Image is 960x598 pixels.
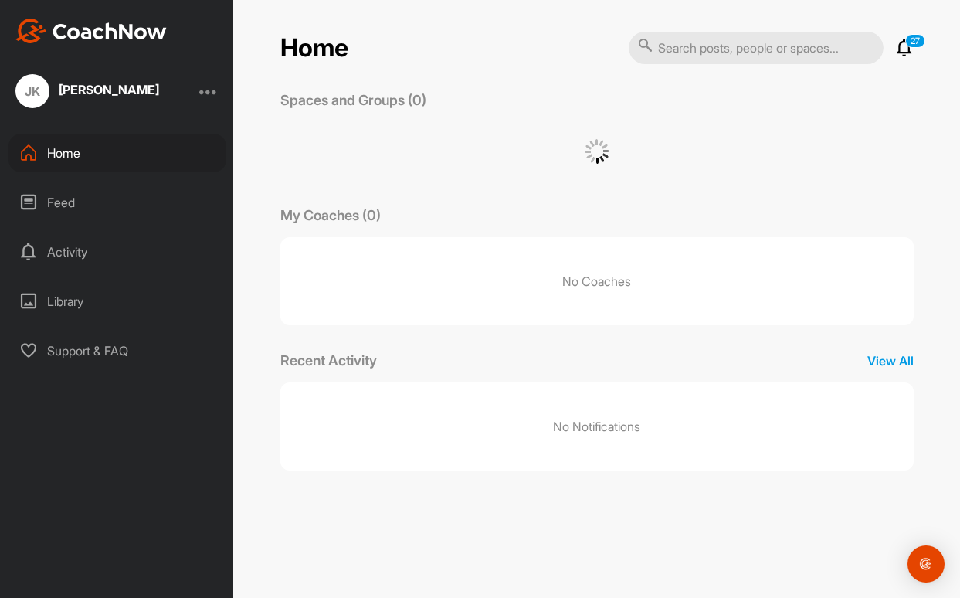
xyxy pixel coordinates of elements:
p: No Coaches [280,237,914,325]
div: Feed [8,183,226,222]
p: 27 [905,34,925,48]
h2: Home [280,33,348,63]
p: View All [867,352,914,370]
p: No Notifications [553,417,640,436]
div: Library [8,282,226,321]
div: JK [15,74,49,108]
img: G6gVgL6ErOh57ABN0eRmCEwV0I4iEi4d8EwaPGI0tHgoAbU4EAHFLEQAh+QQFCgALACwIAA4AGAASAAAEbHDJSesaOCdk+8xg... [585,139,609,164]
input: Search posts, people or spaces... [629,32,884,64]
p: Recent Activity [280,350,377,371]
div: Support & FAQ [8,331,226,370]
div: Open Intercom Messenger [907,545,945,583]
p: My Coaches (0) [280,205,381,226]
p: Spaces and Groups (0) [280,90,426,110]
div: Home [8,134,226,172]
img: CoachNow [15,19,167,43]
div: [PERSON_NAME] [59,83,159,96]
div: Activity [8,233,226,271]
